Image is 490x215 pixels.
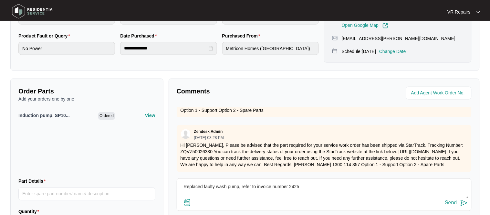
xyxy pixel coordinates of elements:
[145,112,155,119] p: View
[18,209,42,215] label: Quantity
[460,199,468,207] img: send-icon.svg
[342,35,455,42] p: [EMAIL_ADDRESS][PERSON_NAME][DOMAIN_NAME]
[18,178,48,185] label: Part Details
[342,23,388,29] a: Open Google Map
[181,129,191,139] img: user.svg
[10,2,55,21] img: residentia service logo
[411,89,468,97] input: Add Agent Work Order No.
[98,112,115,120] span: Ordered
[445,199,468,208] button: Send
[379,48,406,55] p: Change Date
[124,45,207,52] input: Date Purchased
[18,96,155,102] p: Add your orders one by one
[177,87,320,96] p: Comments
[18,113,70,118] span: Induction pump, SP10...
[222,33,263,39] label: Purchased From
[183,199,191,207] img: file-attachment-doc.svg
[194,136,224,140] p: [DATE] 03:28 PM
[476,10,480,14] img: dropdown arrow
[180,182,468,199] textarea: Replaced faulty wash pump, refer to invoice number 2425
[332,35,338,41] img: map-pin
[120,33,159,39] label: Date Purchased
[447,9,471,15] p: VR Repairs
[181,142,468,168] p: Hi [PERSON_NAME], Please be advised that the part required for your service work order has been s...
[18,87,155,96] p: Order Parts
[382,23,388,29] img: Link-External
[332,48,338,54] img: map-pin
[18,42,115,55] input: Product Fault or Query
[222,42,319,55] input: Purchased From
[18,188,155,200] input: Part Details
[18,33,73,39] label: Product Fault or Query
[194,129,223,134] p: Zendesk Admin
[445,200,457,206] div: Send
[342,48,376,55] p: Schedule: [DATE]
